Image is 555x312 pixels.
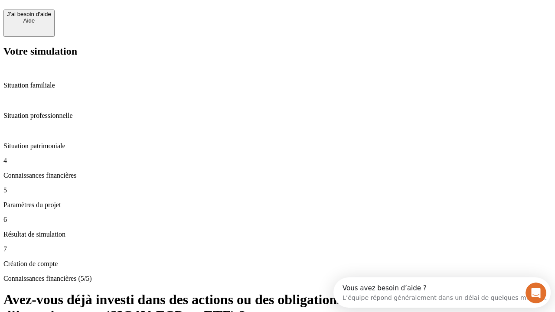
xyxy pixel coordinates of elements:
p: 5 [3,186,552,194]
p: Création de compte [3,260,552,268]
iframe: Intercom live chat [526,283,546,303]
div: L’équipe répond généralement dans un délai de quelques minutes. [9,14,213,23]
button: J’ai besoin d'aideAide [3,10,55,37]
p: 7 [3,245,552,253]
iframe: Intercom live chat discovery launcher [333,277,551,308]
div: Vous avez besoin d’aide ? [9,7,213,14]
div: J’ai besoin d'aide [7,11,51,17]
h2: Votre simulation [3,45,552,57]
p: 4 [3,157,552,165]
p: Connaissances financières (5/5) [3,275,552,283]
p: Connaissances financières [3,172,552,179]
p: Situation professionnelle [3,112,552,120]
p: Résultat de simulation [3,231,552,238]
div: Aide [7,17,51,24]
p: Situation patrimoniale [3,142,552,150]
p: 6 [3,216,552,224]
div: Ouvrir le Messenger Intercom [3,3,239,27]
p: Paramètres du projet [3,201,552,209]
p: Situation familiale [3,81,552,89]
